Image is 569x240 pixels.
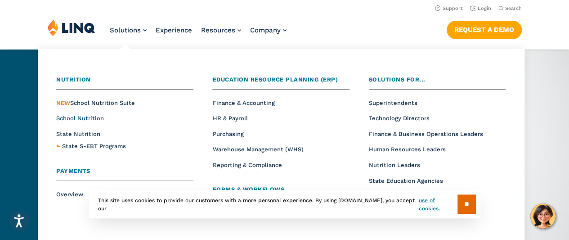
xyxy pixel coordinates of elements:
a: HR & Payroll [212,115,247,122]
span: Resources [201,26,235,34]
a: NEWSchool Nutrition Suite [56,100,135,106]
a: Technology Directors [369,115,430,122]
span: Forms & Workflows [212,186,284,193]
a: State S-EBT Programs [62,142,126,151]
a: use of cookies. [419,196,457,213]
button: Open Search Bar [498,5,522,12]
nav: Primary Navigation [110,19,287,49]
span: Payments [56,168,90,174]
a: Support [435,5,463,11]
span: Solutions [110,26,141,34]
a: Overview [56,191,83,198]
a: Reporting & Compliance [212,162,282,168]
a: Resources [201,26,241,34]
span: State S-EBT Programs [62,143,126,149]
span: School Nutrition Suite [56,100,135,106]
a: Company [250,26,287,34]
div: This site uses cookies to provide our customers with a more personal experience. By using [DOMAIN... [89,190,480,218]
a: Human Resources Leaders [369,146,446,153]
a: Request a Demo [447,21,522,39]
nav: Button Navigation [447,19,522,39]
a: Purchasing [212,131,243,137]
a: Nutrition Leaders [369,162,420,168]
img: LINQ | K‑12 Software [48,19,95,36]
button: Hello, have a question? Let’s chat. [530,204,556,229]
a: Finance & Business Operations Leaders [369,131,483,137]
a: Superintendents [369,100,417,106]
span: Nutrition [56,76,91,83]
a: School Nutrition [56,115,104,122]
a: Education Resource Planning (ERP) [212,75,349,90]
a: Experience [156,26,192,34]
a: Solutions for... [369,75,506,90]
a: Payments [56,167,193,181]
span: Solutions for... [369,76,426,83]
a: Login [470,5,491,11]
span: NEW [56,100,70,106]
a: State Education Agencies [369,177,443,184]
span: Education Resource Planning (ERP) [212,76,338,83]
a: Solutions [110,26,147,34]
a: Finance & Accounting [212,100,274,106]
a: State Nutrition [56,131,100,137]
a: Warehouse Management (WHS) [212,146,303,153]
span: Search [505,5,522,11]
a: Nutrition [56,75,193,90]
a: Forms & Workflows [212,185,349,199]
span: Company [250,26,281,34]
